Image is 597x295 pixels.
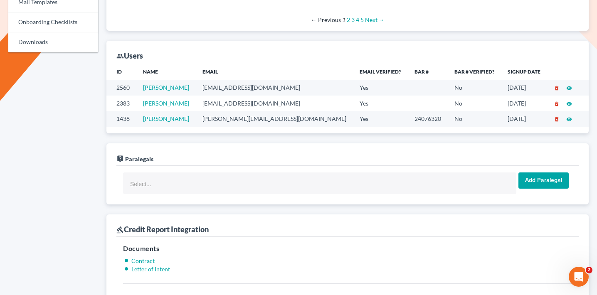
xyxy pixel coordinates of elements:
td: 2560 [106,80,136,95]
a: [PERSON_NAME] [143,100,189,107]
i: delete_forever [554,101,560,107]
td: No [448,80,501,95]
td: No [448,96,501,111]
td: [EMAIL_ADDRESS][DOMAIN_NAME] [196,80,353,95]
i: delete_forever [554,85,560,91]
div: Pagination [123,16,572,24]
a: Next page [365,16,385,23]
a: Page 2 [347,16,350,23]
a: Page 5 [360,16,364,23]
a: delete_forever [554,115,560,122]
td: 2383 [106,96,136,111]
i: gavel [116,226,124,234]
th: Email Verified? [353,63,407,80]
a: visibility [566,115,572,122]
th: Bar # [408,63,448,80]
i: delete_forever [554,116,560,122]
a: Page 3 [351,16,355,23]
i: live_help [116,155,124,162]
h5: Documents [123,243,572,253]
i: visibility [566,116,572,122]
th: ID [106,63,136,80]
td: Yes [353,80,407,95]
td: [DATE] [501,80,547,95]
td: No [448,111,501,126]
input: Add Paralegal [518,172,569,189]
i: visibility [566,85,572,91]
a: delete_forever [554,84,560,91]
span: Paralegals [125,155,153,162]
a: Onboarding Checklists [8,12,98,32]
a: delete_forever [554,100,560,107]
th: Email [196,63,353,80]
td: [PERSON_NAME][EMAIL_ADDRESS][DOMAIN_NAME] [196,111,353,126]
td: Yes [353,96,407,111]
td: 24076320 [408,111,448,126]
td: [EMAIL_ADDRESS][DOMAIN_NAME] [196,96,353,111]
a: [PERSON_NAME] [143,84,189,91]
div: Users [116,51,143,61]
td: [DATE] [501,96,547,111]
iframe: Intercom live chat [569,267,589,287]
td: [DATE] [501,111,547,126]
th: Signup Date [501,63,547,80]
a: Downloads [8,32,98,52]
a: Letter of Intent [131,265,170,273]
td: Yes [353,111,407,126]
a: Contract [131,257,155,264]
th: Name [136,63,196,80]
span: 2 [586,267,592,273]
i: visibility [566,101,572,107]
a: [PERSON_NAME] [143,115,189,122]
a: Page 4 [356,16,359,23]
a: visibility [566,100,572,107]
span: Previous page [311,16,341,23]
th: Bar # Verified? [448,63,501,80]
td: 1438 [106,111,136,126]
a: visibility [566,84,572,91]
div: Credit Report Integration [116,224,209,234]
em: Page 1 [342,16,345,23]
i: group [116,52,124,60]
